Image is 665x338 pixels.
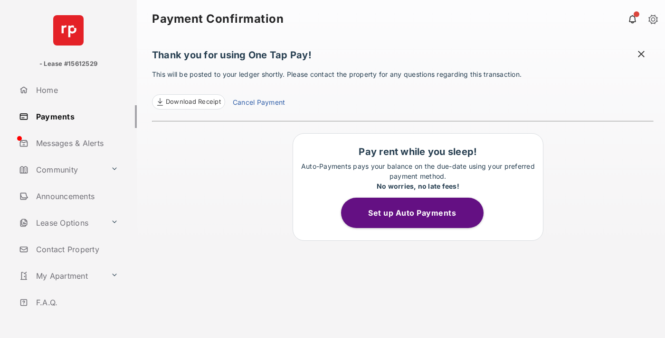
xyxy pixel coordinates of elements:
button: Set up Auto Payments [341,198,484,228]
a: Lease Options [15,211,107,234]
h1: Pay rent while you sleep! [298,146,538,157]
strong: Payment Confirmation [152,13,284,25]
a: Home [15,79,137,101]
span: Download Receipt [166,97,221,107]
a: Cancel Payment [233,97,285,110]
a: Community [15,158,107,181]
a: Payments [15,105,137,128]
h1: Thank you for using One Tap Pay! [152,49,654,65]
a: Download Receipt [152,94,225,110]
a: Set up Auto Payments [341,208,495,218]
a: My Apartment [15,265,107,287]
a: Contact Property [15,238,137,261]
a: Announcements [15,185,137,208]
a: F.A.Q. [15,291,137,314]
div: No worries, no late fees! [298,181,538,191]
p: - Lease #15612529 [39,59,97,69]
p: Auto-Payments pays your balance on the due-date using your preferred payment method. [298,161,538,191]
img: svg+xml;base64,PHN2ZyB4bWxucz0iaHR0cDovL3d3dy53My5vcmcvMjAwMC9zdmciIHdpZHRoPSI2NCIgaGVpZ2h0PSI2NC... [53,15,84,46]
a: Messages & Alerts [15,132,137,155]
p: This will be posted to your ledger shortly. Please contact the property for any questions regardi... [152,69,654,110]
